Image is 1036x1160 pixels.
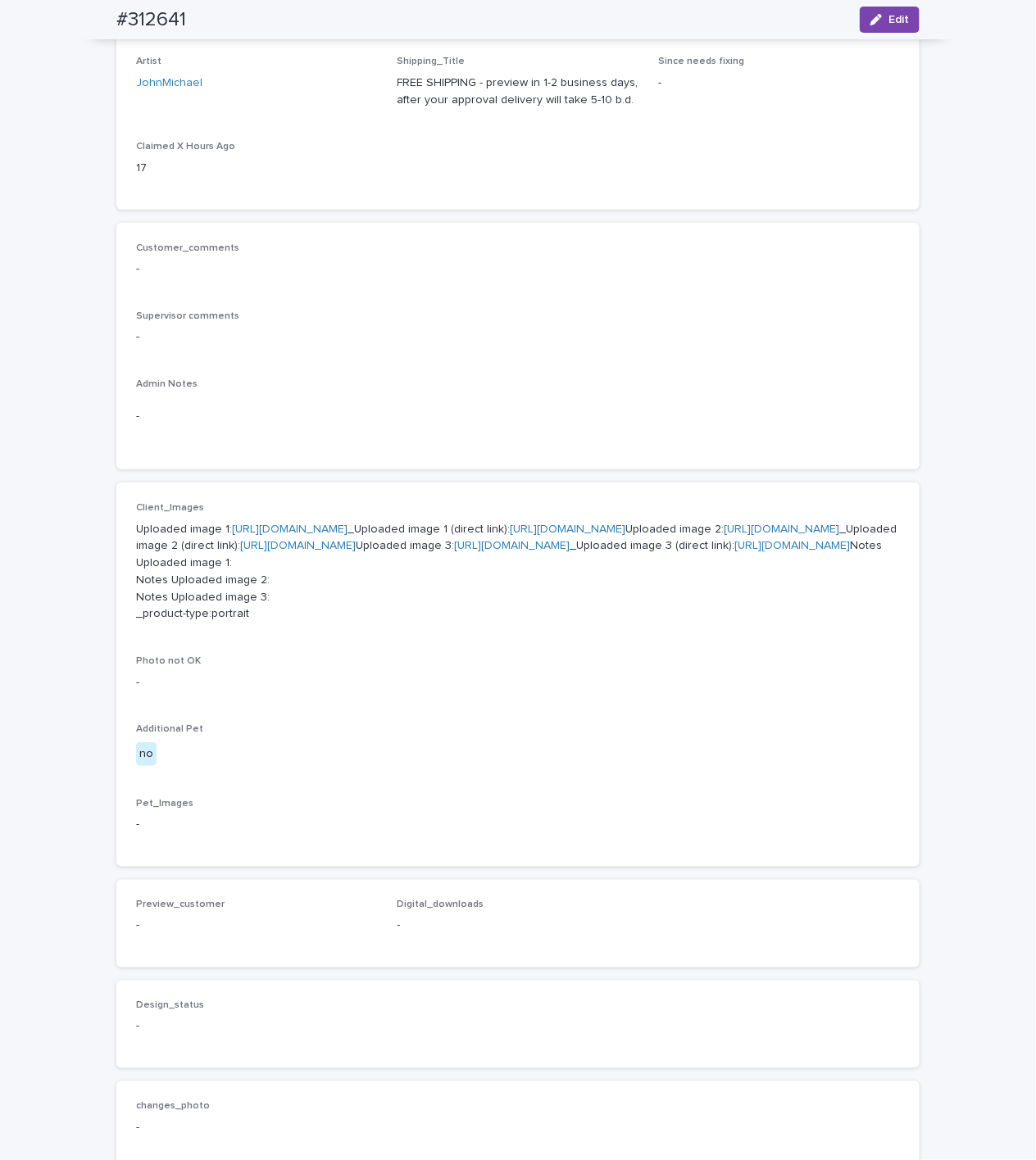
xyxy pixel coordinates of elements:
a: [URL][DOMAIN_NAME] [232,523,348,535]
span: Photo not OK [136,656,201,666]
span: Since needs fixing [658,57,744,66]
span: Supervisor comments [136,311,239,321]
p: 17 [136,160,378,177]
p: FREE SHIPPING - preview in 1-2 business days, after your approval delivery will take 5-10 b.d. [398,75,639,109]
p: - [136,1018,378,1035]
a: JohnMichael [136,75,202,92]
h2: #312641 [116,8,186,32]
p: - [658,75,900,92]
p: - [136,1120,900,1137]
a: [URL][DOMAIN_NAME] [734,540,850,551]
p: - [136,408,900,425]
span: changes_photo [136,1102,210,1112]
a: [URL][DOMAIN_NAME] [454,540,570,551]
p: - [136,329,900,346]
a: [URL][DOMAIN_NAME] [510,523,625,535]
span: Digital_downloads [398,900,484,910]
p: - [136,674,900,691]
a: [URL][DOMAIN_NAME] [724,523,839,535]
span: Preview_customer [136,900,225,910]
span: Pet_Images [136,800,193,809]
span: Additional Pet [136,724,203,734]
p: - [136,817,900,834]
p: - [136,261,900,278]
span: Design_status [136,1001,204,1011]
span: Shipping_Title [398,57,466,66]
p: Uploaded image 1: _Uploaded image 1 (direct link): Uploaded image 2: _Uploaded image 2 (direct li... [136,521,900,623]
div: no [136,742,157,766]
span: Edit [888,14,909,25]
span: Artist [136,57,161,66]
span: Claimed X Hours Ago [136,142,235,152]
p: - [398,918,639,935]
button: Edit [860,7,920,33]
p: - [136,918,378,935]
span: Admin Notes [136,379,198,389]
span: Customer_comments [136,243,239,253]
span: Client_Images [136,503,204,513]
a: [URL][DOMAIN_NAME] [240,540,356,551]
